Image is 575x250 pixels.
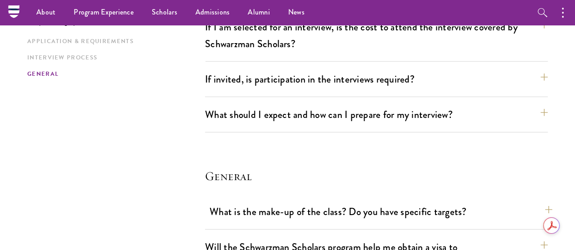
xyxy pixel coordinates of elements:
button: What should I expect and how can I prepare for my interview? [205,104,548,125]
button: If I am selected for an interview, is the cost to attend the interview covered by Schwarzman Scho... [205,17,548,54]
a: Application & Requirements [27,37,200,46]
a: General [27,69,200,79]
button: If invited, is participation in the interviews required? [205,69,548,89]
h4: General [205,169,548,183]
a: Interview Process [27,53,200,63]
button: What is the make-up of the class? Do you have specific targets? [210,201,552,222]
p: Jump to category: [27,17,205,25]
